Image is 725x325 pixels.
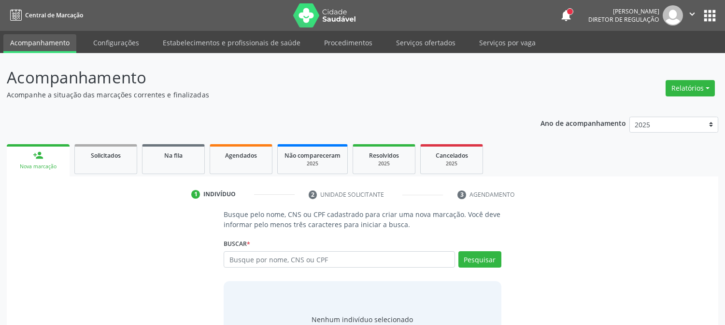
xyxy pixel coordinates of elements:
button: apps [701,7,718,24]
span: Solicitados [91,151,121,160]
a: Estabelecimentos e profissionais de saúde [156,34,307,51]
button: notifications [559,9,573,22]
a: Procedimentos [317,34,379,51]
span: Cancelados [436,151,468,160]
a: Configurações [86,34,146,51]
div: Indivíduo [203,190,236,199]
span: Resolvidos [369,151,399,160]
p: Busque pelo nome, CNS ou CPF cadastrado para criar uma nova marcação. Você deve informar pelo men... [224,209,501,230]
button: Relatórios [666,80,715,96]
input: Busque por nome, CNS ou CPF [224,251,455,268]
img: img [663,5,683,26]
div: 2025 [427,160,476,167]
a: Central de Marcação [7,7,83,23]
span: Agendados [225,151,257,160]
div: Nova marcação [14,163,63,170]
div: Nenhum indivíduo selecionado [312,314,413,325]
span: Não compareceram [284,151,341,160]
i:  [687,9,697,19]
div: 2025 [284,160,341,167]
label: Buscar [224,236,250,251]
span: Diretor de regulação [588,15,659,24]
a: Serviços ofertados [389,34,462,51]
div: 2025 [360,160,408,167]
span: Central de Marcação [25,11,83,19]
p: Ano de acompanhamento [540,117,626,129]
div: person_add [33,150,43,161]
p: Acompanhe a situação das marcações correntes e finalizadas [7,90,505,100]
a: Serviços por vaga [472,34,542,51]
p: Acompanhamento [7,66,505,90]
a: Acompanhamento [3,34,76,53]
div: 1 [191,190,200,199]
button:  [683,5,701,26]
span: Na fila [164,151,183,160]
button: Pesquisar [458,251,501,268]
div: [PERSON_NAME] [588,7,659,15]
